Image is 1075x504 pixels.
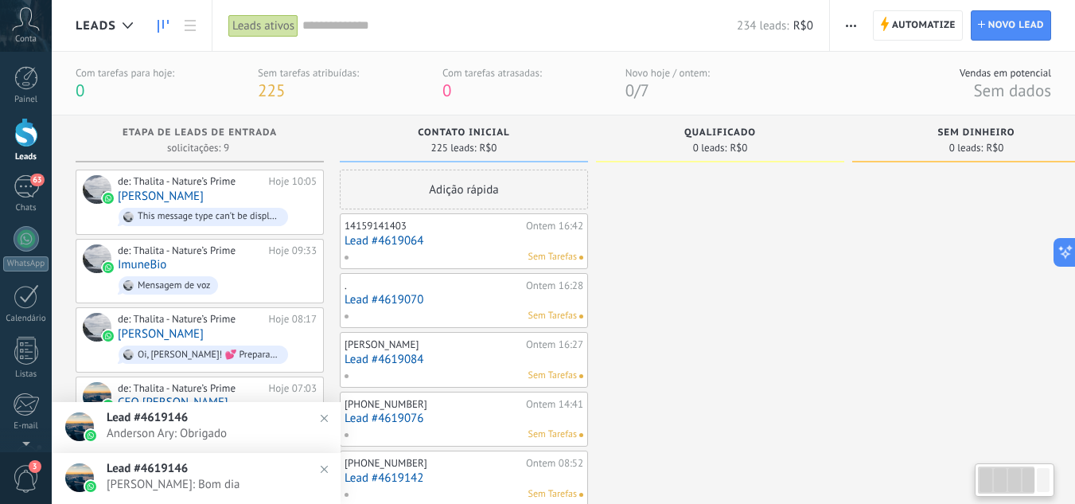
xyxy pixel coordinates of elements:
[579,374,583,378] span: Nenhuma tarefa atribuída
[107,477,317,492] span: [PERSON_NAME]: Bom dia
[138,350,281,361] div: Oi, [PERSON_NAME]! 💕 Preparamos algo exclusivo para motivar sua iniciativa 🥰 SÓ HOJE: ✅ 5% de des...
[873,10,963,41] a: Automatize
[177,10,204,41] a: Lista
[118,382,263,395] div: de: Thalita - Nature’s Prime
[52,453,341,504] a: Lead #4619146[PERSON_NAME]: Bom dia
[83,175,111,204] div: Camilla Salazar
[973,80,1051,101] span: Sem dados
[526,220,583,232] div: Ontem 16:42
[29,460,41,473] span: 3
[479,143,497,153] span: R$0
[118,244,263,257] div: de: Thalita - Nature’s Prime
[3,421,49,432] div: E-mail
[118,189,204,203] a: [PERSON_NAME]
[3,95,49,105] div: Painel
[442,80,451,101] span: 0
[118,175,263,188] div: de: Thalita - Nature’s Prime
[83,244,111,273] div: ImuneBio
[526,457,583,470] div: Ontem 08:52
[76,66,174,80] div: Com tarefas para hoje:
[345,471,583,485] a: Lead #4619142
[345,412,583,425] a: Lead #4619076
[526,338,583,351] div: Ontem 16:27
[345,293,583,307] a: Lead #4619070
[15,34,37,45] span: Conta
[986,143,1003,153] span: R$0
[269,313,317,326] div: Hoje 08:17
[625,66,710,80] div: Novo hoje / ontem:
[345,457,522,470] div: [PHONE_NUMBER]
[269,244,317,257] div: Hoje 09:33
[526,279,583,292] div: Ontem 16:28
[345,234,583,248] a: Lead #4619064
[345,220,522,232] div: 14159141403
[103,193,114,204] img: waba.svg
[85,430,96,441] img: waba.svg
[528,487,577,502] span: Sem Tarefas
[118,313,263,326] div: de: Thalita - Nature’s Prime
[604,127,836,141] div: Qualificado
[960,66,1051,80] div: Vendas em potencial
[579,256,583,260] span: Nenhuma tarefa atribuída
[625,80,634,101] span: 0
[793,18,813,33] span: R$0
[528,428,577,442] span: Sem Tarefas
[76,80,84,101] span: 0
[118,258,166,272] a: ImuneBio
[971,10,1051,41] a: Novo lead
[118,327,204,341] a: [PERSON_NAME]
[30,174,44,186] span: 63
[988,11,1044,40] span: Novo lead
[258,66,359,80] div: Sem tarefas atribuídas:
[138,280,211,291] div: Mensagem de voz
[228,14,298,37] div: Leads ativos
[123,127,277,139] span: Etapa de leads de entrada
[3,314,49,324] div: Calendário
[3,369,49,380] div: Listas
[103,330,114,342] img: waba.svg
[103,262,114,273] img: waba.svg
[340,170,588,209] div: Adição rápida
[528,250,577,264] span: Sem Tarefas
[3,152,49,162] div: Leads
[526,398,583,411] div: Ontem 14:41
[3,256,49,272] div: WhatsApp
[107,426,317,441] span: Anderson Ary: Obrigado
[150,10,177,41] a: Leads
[431,143,477,153] span: 225 leads:
[528,369,577,383] span: Sem Tarefas
[85,481,96,492] img: waba.svg
[103,400,114,411] img: waba.svg
[258,80,285,101] span: 225
[641,80,649,101] span: 7
[345,353,583,366] a: Lead #4619084
[949,143,983,153] span: 0 leads:
[528,309,577,323] span: Sem Tarefas
[579,493,583,497] span: Nenhuma tarefa atribuída
[693,143,727,153] span: 0 leads:
[313,407,336,430] img: close_notification.svg
[107,410,188,425] span: Lead #4619146
[269,382,317,395] div: Hoje 07:03
[345,398,522,411] div: [PHONE_NUMBER]
[83,313,111,342] div: Bela Vivah
[167,143,229,153] span: solicitações: 9
[634,80,640,101] span: /
[76,18,116,33] span: Leads
[442,66,542,80] div: Com tarefas atrasadas:
[83,382,111,411] div: CEO Tamilles Cerqueira
[737,18,789,33] span: 234 leads:
[3,203,49,213] div: Chats
[730,143,747,153] span: R$0
[839,10,863,41] button: Mais
[937,127,1015,139] span: Sem Dinheiro
[684,127,756,139] span: Qualificado
[138,211,281,222] div: This message type can’t be displayed because it’s not supported yet.
[418,127,509,139] span: Contato inicial
[107,461,188,476] span: Lead #4619146
[313,458,336,481] img: close_notification.svg
[892,11,956,40] span: Automatize
[269,175,317,188] div: Hoje 10:05
[579,433,583,437] span: Nenhuma tarefa atribuída
[345,279,522,292] div: .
